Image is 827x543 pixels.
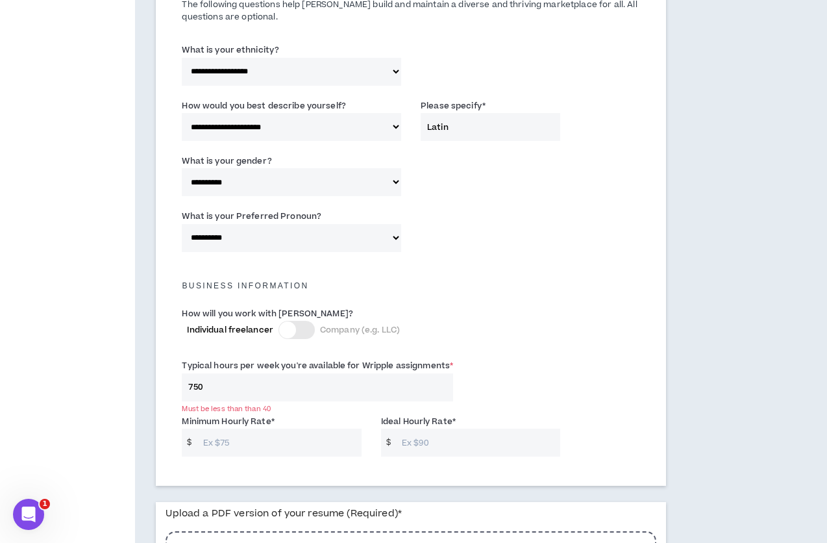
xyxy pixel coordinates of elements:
label: Please specify [421,95,486,116]
span: 1 [40,499,50,509]
label: Typical hours per week you're available for Wripple assignments [182,355,453,376]
span: Individual freelancer [187,324,273,336]
iframe: Intercom live chat [13,499,44,530]
label: What is your ethnicity? [182,40,279,60]
span: $ [381,429,396,457]
div: Must be less than than 40 [182,404,453,414]
label: Ideal Hourly Rate [381,411,456,432]
input: Specify here [421,113,560,141]
label: What is your Preferred Pronoun? [182,206,321,227]
label: Upload a PDF version of your resume (Required) [166,502,402,525]
h5: Business Information [172,281,649,290]
label: How will you work with [PERSON_NAME]? [182,303,352,324]
span: Company (e.g. LLC) [320,324,400,336]
label: How would you best describe yourself? [182,95,345,116]
label: Minimum Hourly Rate [182,411,274,432]
input: Ex $75 [197,429,362,457]
span: $ [182,429,197,457]
input: Ex $90 [395,429,560,457]
label: What is your gender? [182,151,271,171]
